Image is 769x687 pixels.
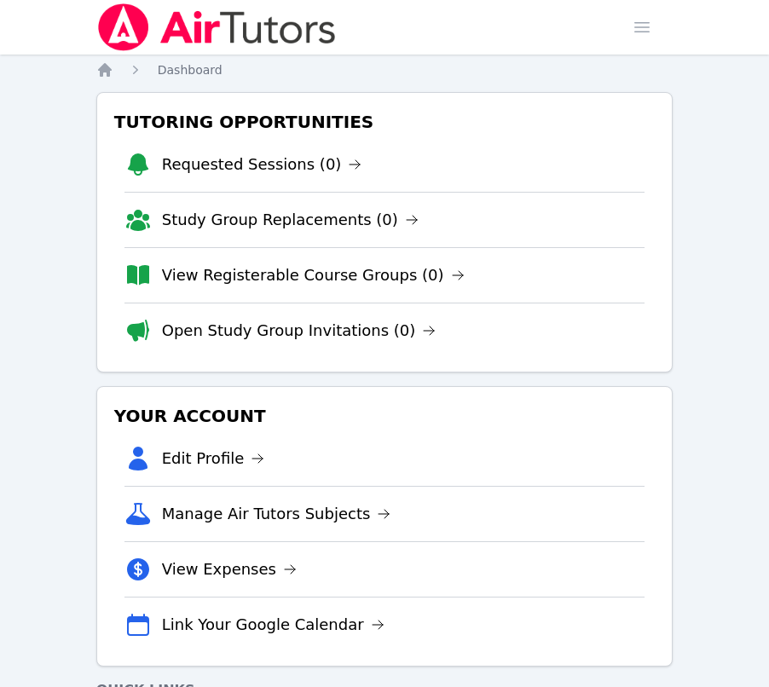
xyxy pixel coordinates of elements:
[162,319,437,343] a: Open Study Group Invitations (0)
[162,153,362,176] a: Requested Sessions (0)
[162,208,419,232] a: Study Group Replacements (0)
[96,3,338,51] img: Air Tutors
[96,61,674,78] nav: Breadcrumb
[158,63,223,77] span: Dashboard
[111,401,659,431] h3: Your Account
[162,502,391,526] a: Manage Air Tutors Subjects
[111,107,659,137] h3: Tutoring Opportunities
[162,447,265,471] a: Edit Profile
[162,263,465,287] a: View Registerable Course Groups (0)
[158,61,223,78] a: Dashboard
[162,613,384,637] a: Link Your Google Calendar
[162,557,297,581] a: View Expenses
